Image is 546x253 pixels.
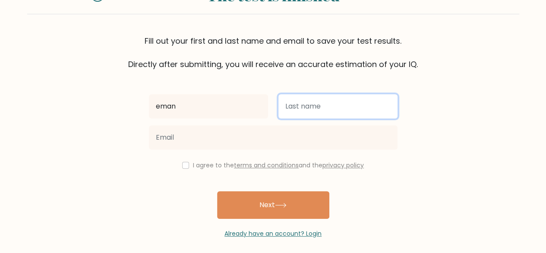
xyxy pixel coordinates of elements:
input: Last name [278,94,398,118]
button: Next [217,191,329,219]
a: privacy policy [322,161,364,170]
a: terms and conditions [234,161,299,170]
label: I agree to the and the [193,161,364,170]
a: Already have an account? Login [224,229,322,238]
div: Fill out your first and last name and email to save your test results. Directly after submitting,... [27,35,519,70]
input: First name [149,94,268,118]
input: Email [149,125,398,150]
